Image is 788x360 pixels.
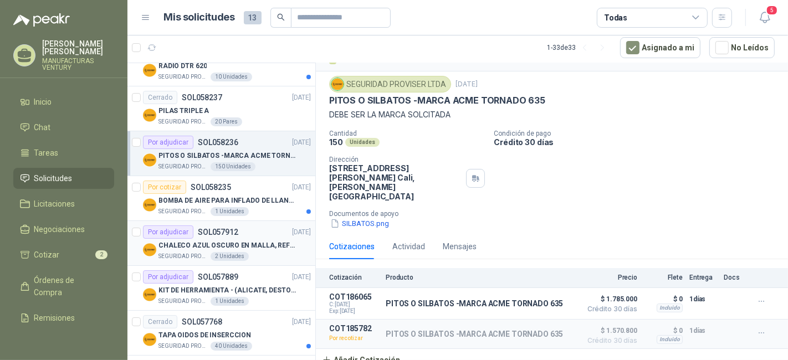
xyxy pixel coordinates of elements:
div: SEGURIDAD PROVISER LTDA [329,76,451,92]
p: [STREET_ADDRESS][PERSON_NAME] Cali , [PERSON_NAME][GEOGRAPHIC_DATA] [329,163,462,201]
div: 2 Unidades [211,252,249,261]
p: PITOS O SILBATOS -MARCA ACME TORNADO 635 [386,330,563,338]
span: Crédito 30 días [582,306,637,312]
img: Company Logo [143,153,156,167]
p: SEGURIDAD PROVISER LTDA [158,252,208,261]
span: 5 [766,5,778,16]
div: Por adjudicar [143,136,193,149]
img: Company Logo [143,243,156,256]
a: Órdenes de Compra [13,270,114,303]
p: Condición de pago [494,130,784,137]
p: RADIO DTR 620 [158,61,207,71]
button: SILBATOS.png [329,218,390,229]
p: PITOS O SILBATOS -MARCA ACME TORNADO 635 [329,95,545,106]
div: Por cotizar [143,181,186,194]
p: Precio [582,274,637,281]
p: SOL057768 [182,318,222,326]
span: Licitaciones [34,198,75,210]
p: [DATE] [292,317,311,327]
span: Crédito 30 días [582,337,637,344]
h1: Mis solicitudes [164,9,235,25]
p: Entrega [689,274,717,281]
p: SOL057912 [198,228,238,236]
a: CerradoSOL057768[DATE] Company LogoTAPA OIDOS DE INSERCCIONSEGURIDAD PROVISER LTDA40 Unidades [127,311,315,356]
p: COT185782 [329,324,379,333]
p: PILAS TRIPLE A [158,106,209,116]
p: Producto [386,274,575,281]
span: Remisiones [34,312,75,324]
p: SEGURIDAD PROVISER LTDA [158,342,208,351]
a: Licitaciones [13,193,114,214]
a: Configuración [13,333,114,354]
img: Company Logo [143,64,156,77]
p: DEBE SER LA MARCA SOLCITADA [329,109,775,121]
a: Por cotizarSOL058248[DATE] Company LogoRADIO DTR 620SEGURIDAD PROVISER LTDA10 Unidades [127,42,315,86]
p: SEGURIDAD PROVISER LTDA [158,162,208,171]
img: Company Logo [143,109,156,122]
p: [DATE] [292,137,311,148]
a: Remisiones [13,307,114,328]
p: 1 días [689,324,717,337]
button: 5 [755,8,775,28]
p: CHALECO AZUL OSCURO EN MALLA, REFLECTIVO [158,240,296,251]
a: Por adjudicarSOL057889[DATE] Company LogoKIT DE HERRAMIENTA - (ALICATE, DESTORNILLADOR,LLAVE DE E... [127,266,315,311]
p: SEGURIDAD PROVISER LTDA [158,73,208,81]
p: SEGURIDAD PROVISER LTDA [158,117,208,126]
img: Company Logo [143,198,156,212]
p: SOL058236 [198,138,238,146]
div: Actividad [392,240,425,253]
button: Asignado a mi [620,37,700,58]
p: COT186065 [329,292,379,301]
p: MANUFACTURAS VENTURY [42,58,114,71]
div: Incluido [657,304,683,312]
p: $ 0 [644,292,683,306]
span: C: [DATE] [329,301,379,308]
div: 20 Pares [211,117,242,126]
div: 150 Unidades [211,162,255,171]
span: search [277,13,285,21]
p: SOL058235 [191,183,231,191]
p: [DATE] [292,182,311,193]
a: Cotizar2 [13,244,114,265]
p: [DATE] [292,92,311,103]
div: 1 Unidades [211,297,249,306]
div: 10 Unidades [211,73,252,81]
a: Tareas [13,142,114,163]
p: Por recotizar [329,333,379,344]
div: 1 - 33 de 33 [547,39,611,56]
p: 1 días [689,292,717,306]
img: Company Logo [143,333,156,346]
div: Unidades [345,138,380,147]
p: SEGURIDAD PROVISER LTDA [158,207,208,216]
div: 40 Unidades [211,342,252,351]
p: Cotización [329,274,379,281]
div: Incluido [657,335,683,344]
p: BOMBA DE AIRE PARA INFLADO DE LLANTAS DE BICICLETA [158,196,296,206]
p: PITOS O SILBATOS -MARCA ACME TORNADO 635 [386,299,563,308]
p: SEGURIDAD PROVISER LTDA [158,297,208,306]
p: Docs [724,274,746,281]
a: Por adjudicarSOL057912[DATE] Company LogoCHALECO AZUL OSCURO EN MALLA, REFLECTIVOSEGURIDAD PROVIS... [127,221,315,266]
p: SOL058237 [182,94,222,101]
div: Todas [604,12,627,24]
img: Company Logo [143,288,156,301]
p: Documentos de apoyo [329,210,784,218]
p: $ 0 [644,324,683,337]
span: Inicio [34,96,52,108]
div: Cerrado [143,315,177,328]
p: Dirección [329,156,462,163]
div: Cotizaciones [329,240,375,253]
p: SOL057889 [198,273,238,281]
a: Chat [13,117,114,138]
a: Negociaciones [13,219,114,240]
p: KIT DE HERRAMIENTA - (ALICATE, DESTORNILLADOR,LLAVE DE EXPANSION, CRUCETA,LLAVE FIJA) [158,285,296,296]
a: Inicio [13,91,114,112]
span: Solicitudes [34,172,73,184]
span: Chat [34,121,51,133]
span: 2 [95,250,108,259]
p: [DATE] [456,79,478,90]
p: Cantidad [329,130,485,137]
p: Crédito 30 días [494,137,784,147]
a: Por adjudicarSOL058236[DATE] Company LogoPITOS O SILBATOS -MARCA ACME TORNADO 635SEGURIDAD PROVIS... [127,131,315,176]
p: [PERSON_NAME] [PERSON_NAME] [42,40,114,55]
